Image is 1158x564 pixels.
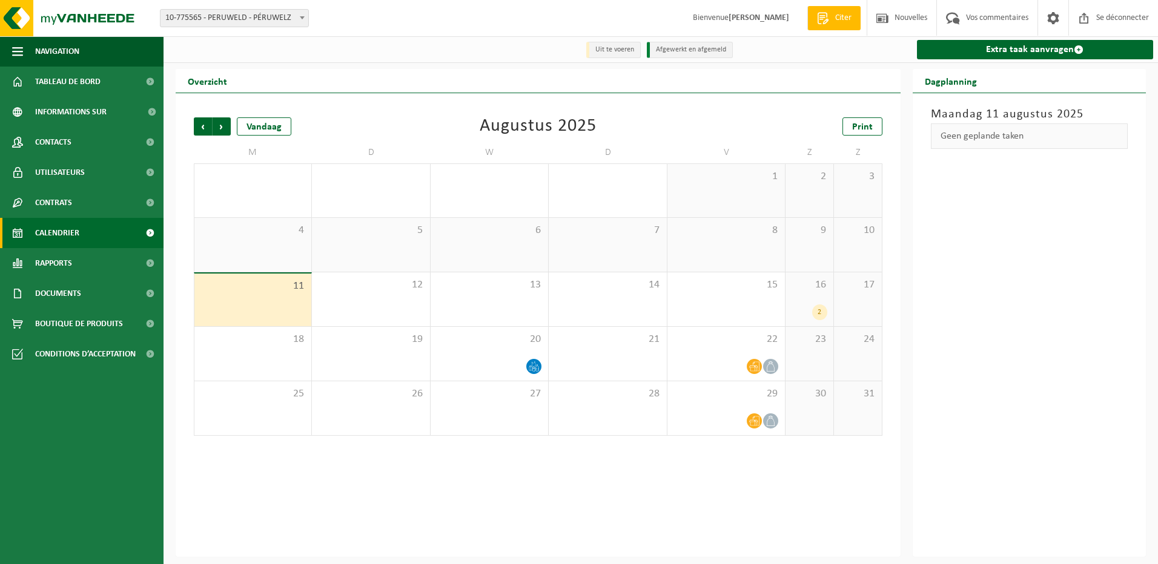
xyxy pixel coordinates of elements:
span: 4 [200,224,305,237]
span: Tableau de bord [35,67,101,97]
a: Print [842,117,882,136]
span: 13 [437,278,542,292]
span: Prochain [213,117,231,136]
span: 31 [840,387,876,401]
span: 23 [792,333,827,346]
td: V [667,142,786,163]
div: Geen geplande taken [931,123,1128,149]
span: Navigation [35,36,79,67]
li: Afgewerkt en afgemeld [647,42,733,58]
span: 17 [840,278,876,292]
span: 22 [673,333,779,346]
span: Citer [832,12,855,24]
span: 3 [840,170,876,183]
td: M [194,142,312,163]
span: 10-775565 - PERUWELD - PÉRUWELZ [160,9,309,27]
span: 10-775565 - PERUWELD - PÉRUWELZ [160,10,308,27]
td: D [549,142,667,163]
span: 18 [200,333,305,346]
strong: [PERSON_NAME] [729,13,789,22]
span: 29 [673,387,779,401]
span: 12 [318,278,423,292]
span: 14 [555,278,660,292]
td: D [312,142,430,163]
span: Rapports [35,248,72,278]
span: Contrats [35,188,72,218]
li: Uit te voeren [586,42,641,58]
td: Z [786,142,834,163]
div: Augustus 2025 [480,117,597,136]
span: Documents [35,278,81,309]
span: Informations sur l’entreprise [35,97,140,127]
span: Conditions d’acceptation [35,339,136,369]
div: 2 [812,304,827,320]
span: 24 [840,333,876,346]
span: 7 [555,224,660,237]
span: 19 [318,333,423,346]
span: 30 [437,170,542,183]
span: Boutique de produits [35,309,123,339]
span: 15 [673,278,779,292]
span: Précédent [194,117,212,136]
span: 28 [200,170,305,183]
span: 21 [555,333,660,346]
span: Contacts [35,127,71,157]
span: 26 [318,387,423,401]
span: 5 [318,224,423,237]
span: 29 [318,170,423,183]
span: 31 [555,170,660,183]
span: 28 [555,387,660,401]
span: 25 [200,387,305,401]
span: Utilisateurs [35,157,85,188]
a: Extra taak aanvragen [917,40,1154,59]
span: 30 [792,387,827,401]
span: 6 [437,224,542,237]
div: Vandaag [237,117,291,136]
span: 1 [673,170,779,183]
h2: Dagplanning [913,69,989,93]
h3: Maandag 11 augustus 2025 [931,105,1128,123]
span: 10 [840,224,876,237]
span: 11 [200,280,305,293]
td: W [431,142,549,163]
span: Calendrier [35,218,79,248]
span: 27 [437,387,542,401]
span: 20 [437,333,542,346]
font: Bienvenue [693,13,789,22]
span: 2 [792,170,827,183]
h2: Overzicht [176,69,239,93]
span: Print [852,122,873,132]
td: Z [834,142,882,163]
span: 8 [673,224,779,237]
font: Extra taak aanvragen [986,45,1074,54]
a: Citer [807,6,861,30]
span: 9 [792,224,827,237]
span: 16 [792,278,827,292]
